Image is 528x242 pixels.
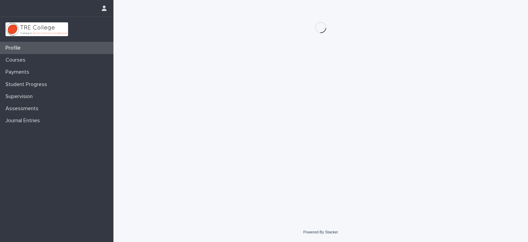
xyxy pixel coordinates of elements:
[3,69,35,75] p: Payments
[5,22,68,36] img: L01RLPSrRaOWR30Oqb5K
[3,105,44,112] p: Assessments
[3,81,53,88] p: Student Progress
[3,57,31,63] p: Courses
[3,117,45,124] p: Journal Entries
[303,230,338,234] a: Powered By Stacker
[3,93,38,100] p: Supervision
[3,45,26,51] p: Profile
